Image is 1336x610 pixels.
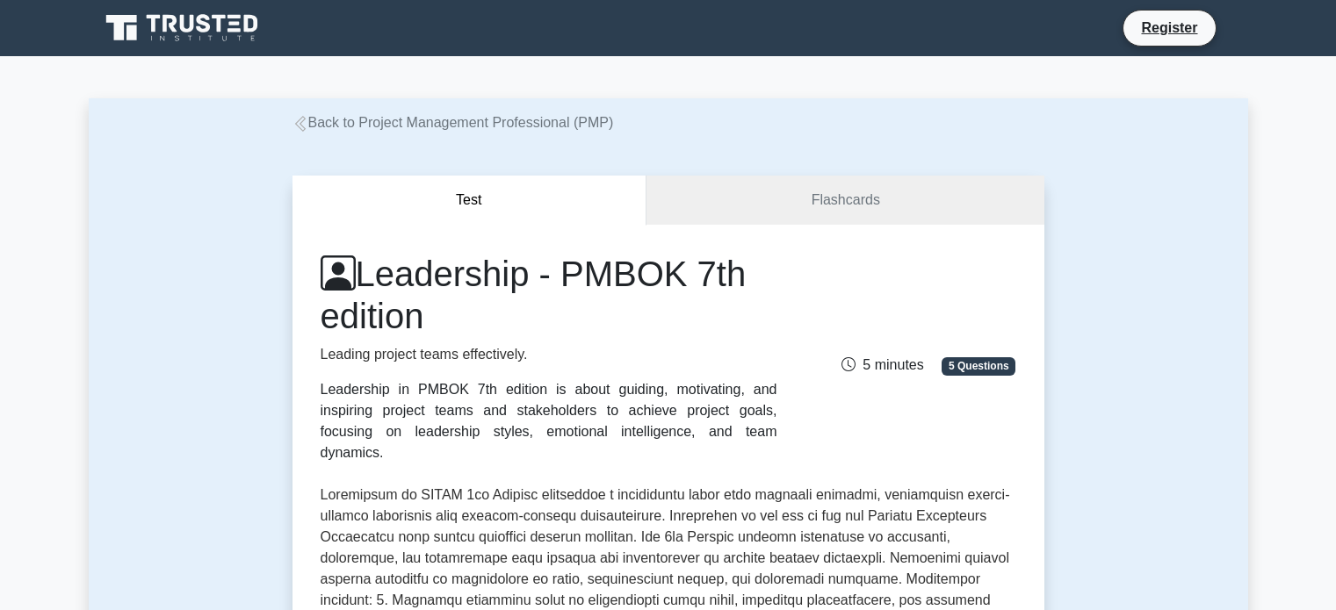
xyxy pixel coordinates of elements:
[646,176,1044,226] a: Flashcards
[321,253,777,337] h1: Leadership - PMBOK 7th edition
[942,357,1015,375] span: 5 Questions
[841,357,923,372] span: 5 minutes
[292,176,647,226] button: Test
[292,115,614,130] a: Back to Project Management Professional (PMP)
[321,379,777,463] div: Leadership in PMBOK 7th edition is about guiding, motivating, and inspiring project teams and sta...
[321,344,777,365] p: Leading project teams effectively.
[1130,17,1208,39] a: Register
